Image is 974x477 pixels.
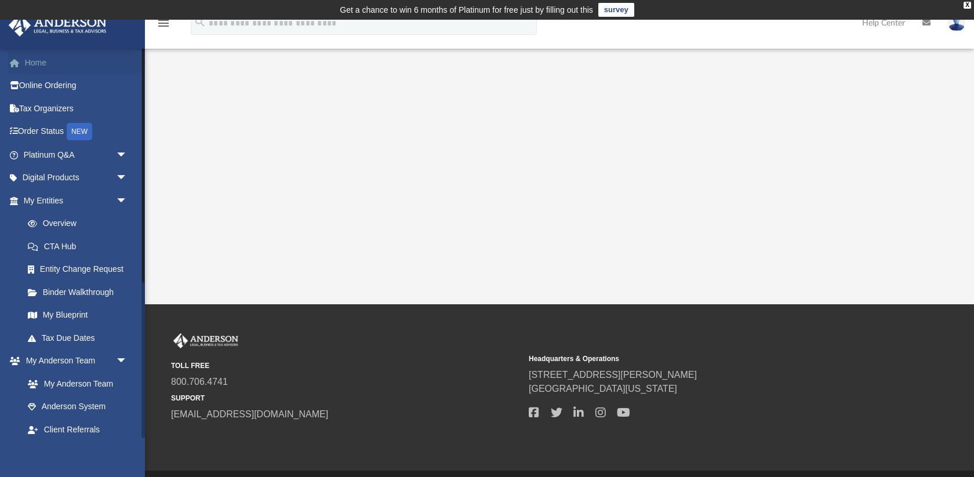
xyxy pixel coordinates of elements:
span: arrow_drop_down [116,166,139,190]
a: Binder Walkthrough [16,281,145,304]
a: Home [8,51,145,74]
a: My Entitiesarrow_drop_down [8,189,145,212]
a: My Anderson Team [16,372,133,395]
a: Digital Productsarrow_drop_down [8,166,145,190]
i: search [194,16,206,28]
a: [STREET_ADDRESS][PERSON_NAME] [529,370,697,380]
small: Headquarters & Operations [529,354,878,364]
div: NEW [67,123,92,140]
a: Client Referrals [16,418,139,441]
div: close [964,2,971,9]
a: CTA Hub [16,235,145,258]
a: Entity Change Request [16,258,145,281]
span: arrow_drop_down [116,349,139,373]
i: menu [157,16,170,30]
a: Anderson System [16,395,139,418]
a: My Anderson Teamarrow_drop_down [8,349,139,373]
a: Order StatusNEW [8,120,145,144]
img: User Pic [948,14,965,31]
a: [EMAIL_ADDRESS][DOMAIN_NAME] [171,409,328,419]
a: Tax Organizers [8,97,145,120]
a: Online Ordering [8,74,145,97]
a: survey [598,3,634,17]
a: Overview [16,212,145,235]
a: menu [157,22,170,30]
span: arrow_drop_down [116,143,139,167]
img: Anderson Advisors Platinum Portal [171,333,241,348]
div: Get a chance to win 6 months of Platinum for free just by filling out this [340,3,593,17]
small: TOLL FREE [171,361,521,371]
small: SUPPORT [171,393,521,403]
img: Anderson Advisors Platinum Portal [5,14,110,37]
a: My Blueprint [16,304,139,327]
a: Platinum Q&Aarrow_drop_down [8,143,145,166]
span: arrow_drop_down [116,189,139,213]
a: [GEOGRAPHIC_DATA][US_STATE] [529,384,677,394]
a: 800.706.4741 [171,377,228,387]
a: Tax Due Dates [16,326,145,349]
